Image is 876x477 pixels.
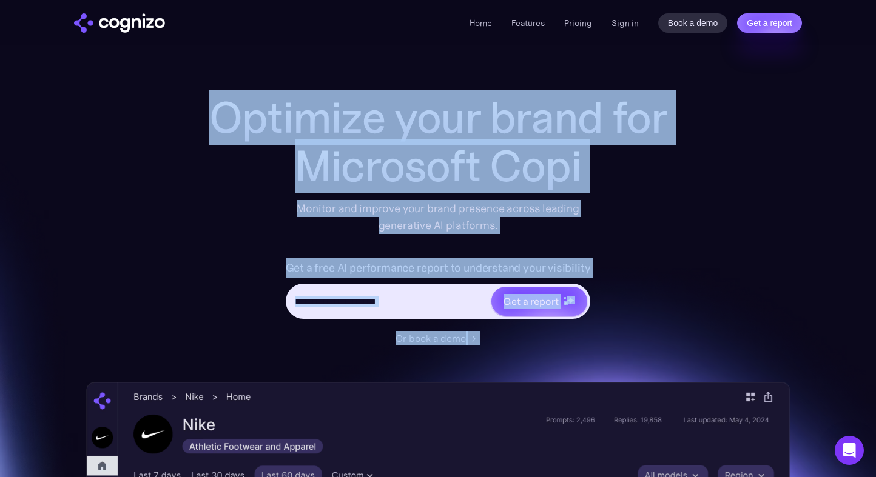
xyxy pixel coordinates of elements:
div: Microsoft Copi [195,142,681,190]
a: Or book a demo [396,331,480,345]
a: Sign in [612,16,639,30]
label: Get a free AI performance report to understand your visibility [286,258,591,278]
div: Get a report [504,294,558,309]
a: home [74,13,165,33]
a: Book a demo [658,13,728,33]
div: Monitor and improve your brand presence across leading generative AI platforms. [289,200,587,234]
img: star [567,296,574,304]
h1: Optimize your brand for [195,93,681,142]
a: Get a reportstarstarstar [490,285,588,317]
div: Or book a demo [396,331,466,345]
form: Hero URL Input Form [286,258,591,325]
img: cognizo logo [74,13,165,33]
a: Home [470,18,492,28]
img: star [564,301,568,305]
img: star [564,297,565,299]
div: Open Intercom Messenger [835,436,864,465]
a: Features [511,18,545,28]
a: Get a report [737,13,802,33]
a: Pricing [564,18,592,28]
